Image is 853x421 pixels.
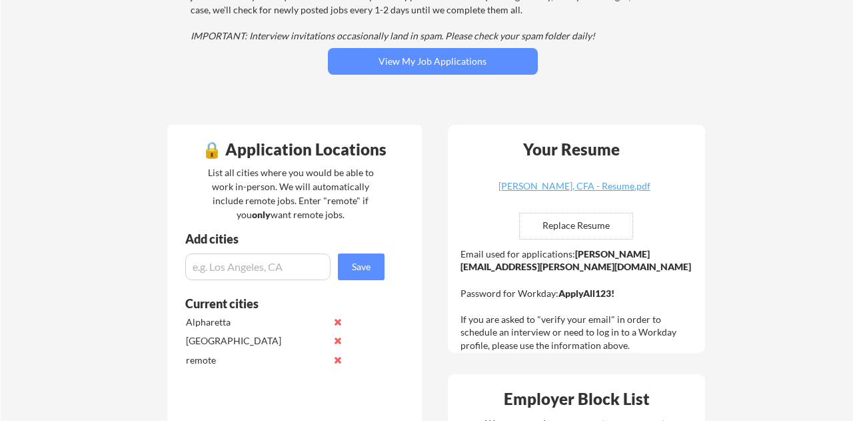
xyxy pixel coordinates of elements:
strong: ApplyAll123! [558,288,614,299]
button: Save [338,254,385,280]
div: Alpharetta [186,316,327,329]
div: 🔒 Application Locations [171,141,419,157]
div: remote [186,354,327,367]
div: Employer Block List [453,391,701,407]
button: View My Job Applications [328,48,538,75]
div: Your Resume [506,141,638,157]
div: List all cities where you would be able to work in-person. We will automatically include remote j... [199,165,383,222]
input: e.g. Los Angeles, CA [185,254,331,280]
div: [GEOGRAPHIC_DATA] [186,334,327,348]
a: [PERSON_NAME], CFA - Resume.pdf [495,181,654,202]
div: Add cities [185,233,388,245]
div: Current cities [185,298,370,310]
div: [PERSON_NAME], CFA - Resume.pdf [495,181,654,191]
strong: [PERSON_NAME][EMAIL_ADDRESS][PERSON_NAME][DOMAIN_NAME] [460,248,691,273]
div: Email used for applications: Password for Workday: If you are asked to "verify your email" in ord... [460,248,696,352]
strong: only [252,209,271,220]
em: IMPORTANT: Interview invitations occasionally land in spam. Please check your spam folder daily! [191,30,595,41]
